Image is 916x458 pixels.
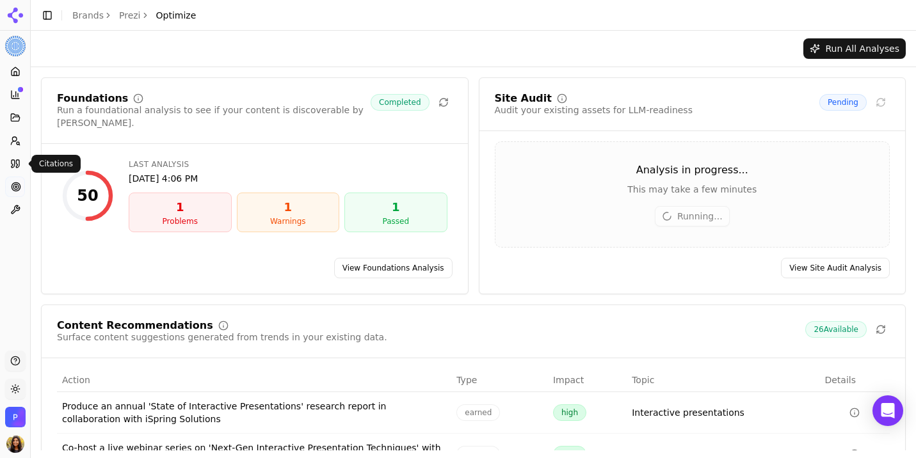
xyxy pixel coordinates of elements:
div: [DATE] 4:06 PM [129,172,447,185]
button: Open organization switcher [5,407,26,427]
span: 26 Available [805,321,867,338]
div: Action [62,374,446,386]
div: Site Audit [495,93,552,104]
span: high [553,404,586,421]
img: Naba Ahmed [6,435,24,453]
a: View Foundations Analysis [334,258,453,278]
a: Interactive presentations [632,406,744,419]
div: Details [824,374,885,386]
div: Topic [632,374,814,386]
div: 1 [350,198,442,216]
span: Optimize [156,9,197,22]
div: Type [456,374,543,386]
div: Passed [350,216,442,226]
div: 1 [243,198,334,216]
div: Warnings [243,216,334,226]
div: 1 [134,198,226,216]
div: Surface content suggestions generated from trends in your existing data. [57,331,387,343]
span: earned [456,404,500,421]
span: Pending [819,94,867,111]
nav: breadcrumb [72,9,196,22]
div: Citations [31,155,81,173]
a: Brands [72,10,104,20]
div: Open Intercom Messenger [872,395,903,426]
div: Foundations [57,93,128,104]
div: Audit your existing assets for LLM-readiness [495,104,693,116]
div: Last Analysis [129,159,447,170]
button: Current brand: Prezi [5,36,26,56]
div: Produce an annual 'State of Interactive Presentations' research report in collaboration with iSpr... [62,400,446,425]
img: Prezi [5,36,26,56]
img: Prezi [5,407,26,427]
div: Content Recommendations [57,320,213,331]
a: Prezi [119,9,141,22]
span: Completed [371,94,429,111]
div: Impact [553,374,622,386]
button: Open user button [6,435,24,453]
div: Problems [134,216,226,226]
a: View Site Audit Analysis [781,258,890,278]
div: Analysis in progress... [495,162,890,178]
div: Run a foundational analysis to see if your content is discoverable by [PERSON_NAME]. [57,104,371,129]
button: Run All Analyses [803,38,906,59]
div: 50 [77,186,98,206]
div: This may take a few minutes [495,183,890,196]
